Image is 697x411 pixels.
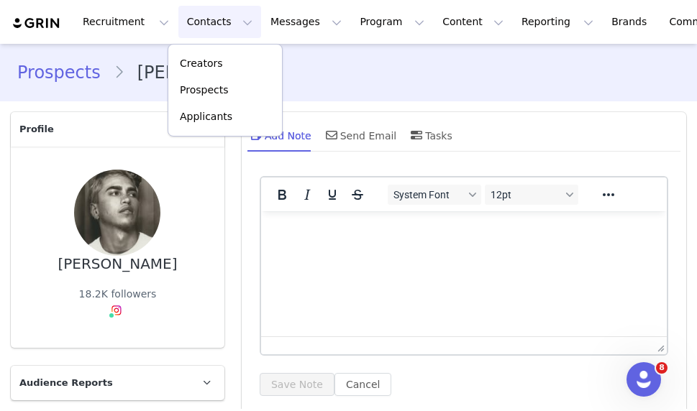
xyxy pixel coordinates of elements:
button: Program [351,6,433,38]
iframe: Rich Text Area [261,211,667,336]
button: Underline [320,185,345,205]
span: Audience Reports [19,376,113,390]
a: Prospects [17,60,114,86]
button: Messages [262,6,350,38]
button: Font sizes [485,185,578,205]
button: Contacts [178,6,261,38]
button: Bold [270,185,294,205]
img: grin logo [12,17,62,30]
a: Brands [603,6,660,38]
iframe: Intercom live chat [627,362,661,397]
div: Send Email [323,118,397,152]
button: Save Note [260,373,334,396]
p: Applicants [180,109,232,124]
button: Italic [295,185,319,205]
span: System Font [393,189,464,200]
button: Reporting [513,6,602,38]
img: 2d381511-1962-4b8f-8485-c36e34343642.jpg [74,170,160,256]
p: Prospects [180,83,228,98]
span: Profile [19,122,54,137]
div: Add Note [247,118,311,152]
span: 12pt [491,189,561,200]
div: Press the Up and Down arrow keys to resize the editor. [652,337,667,354]
div: Tasks [408,118,452,152]
img: instagram.svg [111,305,122,316]
button: Fonts [388,185,481,205]
button: Strikethrough [345,185,370,205]
button: Reveal or hide additional toolbar items [596,185,621,205]
button: Content [434,6,512,38]
div: 18.2K followers [79,287,157,302]
button: Cancel [334,373,391,396]
div: [PERSON_NAME] [58,256,177,272]
span: 8 [656,362,668,374]
button: Recruitment [74,6,178,38]
p: Creators [180,56,223,71]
